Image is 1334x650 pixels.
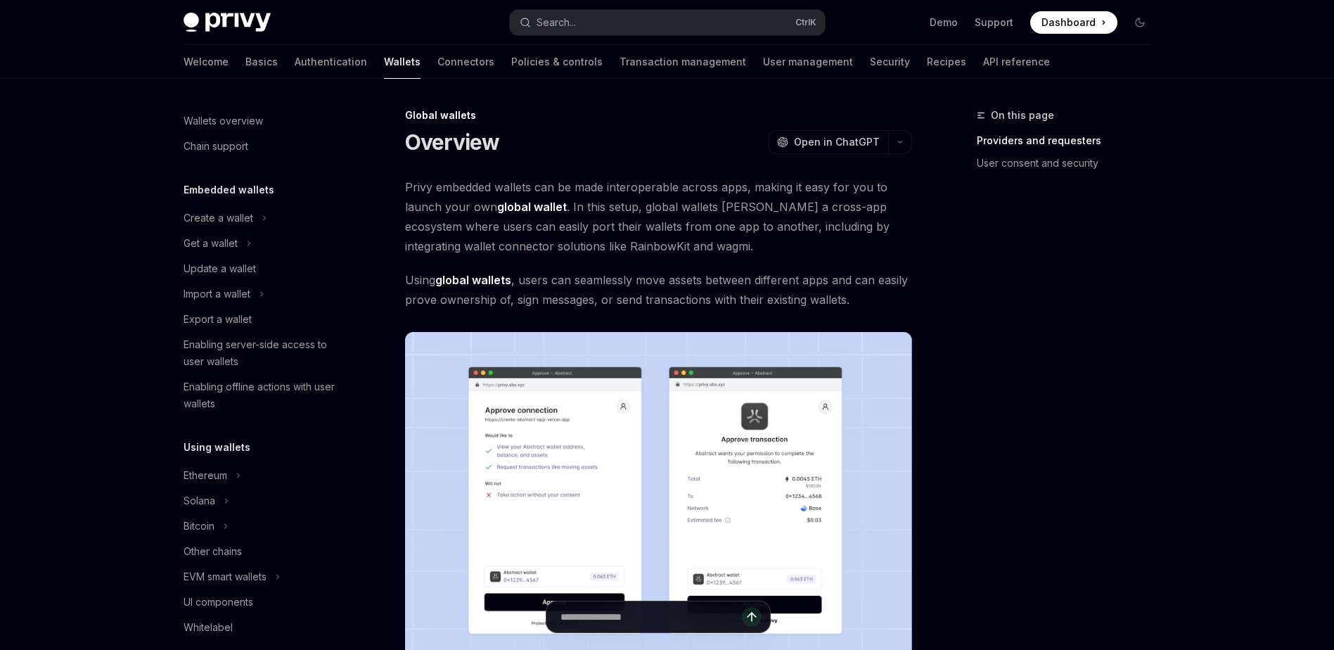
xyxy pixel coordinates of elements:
[172,205,352,231] button: Toggle Create a wallet section
[172,256,352,281] a: Update a wallet
[184,594,253,611] div: UI components
[184,568,267,585] div: EVM smart wallets
[1030,11,1117,34] a: Dashboard
[184,543,242,560] div: Other chains
[405,129,500,155] h1: Overview
[794,135,880,149] span: Open in ChatGPT
[172,463,352,488] button: Toggle Ethereum section
[620,45,746,79] a: Transaction management
[184,181,274,198] h5: Embedded wallets
[172,590,352,615] a: UI components
[172,539,352,564] a: Other chains
[184,311,252,328] div: Export a wallet
[172,108,352,134] a: Wallets overview
[184,619,233,636] div: Whitelabel
[172,488,352,514] button: Toggle Solana section
[245,45,278,79] a: Basics
[184,210,253,227] div: Create a wallet
[184,467,227,484] div: Ethereum
[870,45,910,79] a: Security
[405,108,912,122] div: Global wallets
[172,281,352,307] button: Toggle Import a wallet section
[172,307,352,332] a: Export a wallet
[497,200,567,214] strong: global wallet
[172,231,352,256] button: Toggle Get a wallet section
[510,10,825,35] button: Open search
[983,45,1050,79] a: API reference
[172,615,352,640] a: Whitelabel
[384,45,421,79] a: Wallets
[172,564,352,590] button: Toggle EVM smart wallets section
[172,332,352,374] a: Enabling server-side access to user wallets
[795,17,816,28] span: Ctrl K
[172,514,352,539] button: Toggle Bitcoin section
[405,270,912,310] span: Using , users can seamlessly move assets between different apps and can easily prove ownership of...
[184,286,250,302] div: Import a wallet
[537,14,576,31] div: Search...
[295,45,367,79] a: Authentication
[977,129,1162,152] a: Providers and requesters
[405,177,912,256] span: Privy embedded wallets can be made interoperable across apps, making it easy for you to launch yo...
[1129,11,1151,34] button: Toggle dark mode
[184,13,271,32] img: dark logo
[172,134,352,159] a: Chain support
[977,152,1162,174] a: User consent and security
[184,492,215,509] div: Solana
[184,378,344,412] div: Enabling offline actions with user wallets
[437,45,494,79] a: Connectors
[927,45,966,79] a: Recipes
[768,130,888,154] button: Open in ChatGPT
[184,138,248,155] div: Chain support
[930,15,958,30] a: Demo
[184,113,263,129] div: Wallets overview
[742,607,762,627] button: Send message
[1041,15,1096,30] span: Dashboard
[184,518,214,535] div: Bitcoin
[511,45,603,79] a: Policies & controls
[184,336,344,370] div: Enabling server-side access to user wallets
[184,260,256,277] div: Update a wallet
[991,107,1054,124] span: On this page
[172,374,352,416] a: Enabling offline actions with user wallets
[560,601,742,632] input: Ask a question...
[763,45,853,79] a: User management
[184,235,238,252] div: Get a wallet
[435,273,511,287] strong: global wallets
[184,45,229,79] a: Welcome
[184,439,250,456] h5: Using wallets
[975,15,1013,30] a: Support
